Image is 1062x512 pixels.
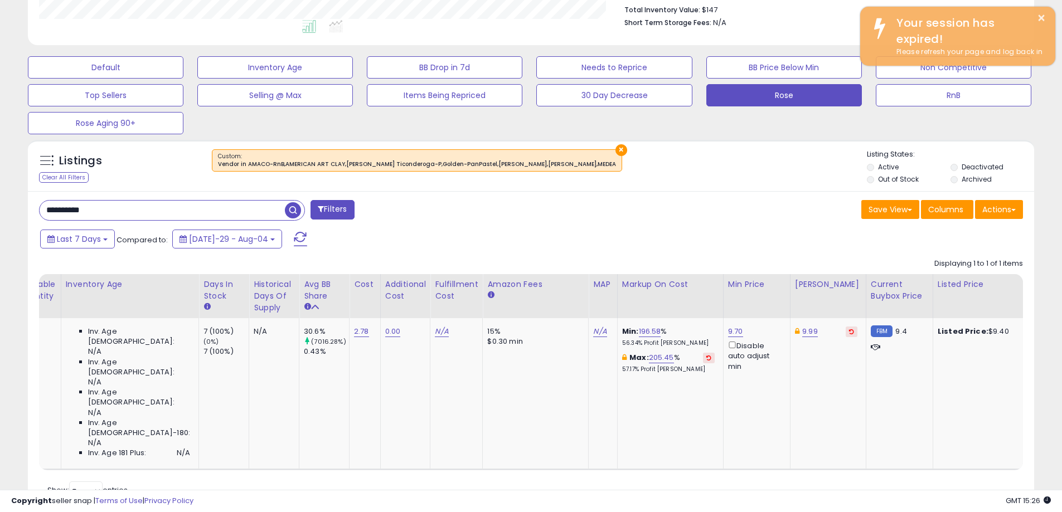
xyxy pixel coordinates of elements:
[795,279,861,290] div: [PERSON_NAME]
[203,279,244,302] div: Days In Stock
[254,279,294,314] div: Historical Days Of Supply
[203,326,249,337] div: 7 (100%)
[622,365,715,373] p: 57.17% Profit [PERSON_NAME]
[938,326,988,337] b: Listed Price:
[871,279,928,302] div: Current Buybox Price
[203,302,210,312] small: Days In Stock.
[88,347,101,357] span: N/A
[622,279,719,290] div: Markup on Cost
[40,230,115,248] button: Last 7 Days
[218,160,616,168] div: Vendor in AMACO-RnB,AMERICAN ART CLAY,[PERSON_NAME] Ticonderoga-P,Golden-PanPastel,[PERSON_NAME],...
[962,162,1003,172] label: Deactivated
[385,279,426,302] div: Additional Cost
[921,200,973,219] button: Columns
[622,339,715,347] p: 56.34% Profit [PERSON_NAME]
[487,279,584,290] div: Amazon Fees
[88,357,190,377] span: Inv. Age [DEMOGRAPHIC_DATA]:
[88,418,190,438] span: Inv. Age [DEMOGRAPHIC_DATA]-180:
[938,326,1030,337] div: $9.40
[28,56,183,79] button: Default
[624,2,1015,16] li: $147
[536,84,692,106] button: 30 Day Decrease
[95,495,143,506] a: Terms of Use
[934,259,1023,269] div: Displaying 1 to 1 of 1 items
[487,326,580,337] div: 15%
[487,337,580,347] div: $0.30 min
[706,56,862,79] button: BB Price Below Min
[706,84,862,106] button: Rose
[304,347,349,357] div: 0.43%
[39,172,89,183] div: Clear All Filters
[57,233,101,245] span: Last 7 Days
[622,326,639,337] b: Min:
[304,279,345,302] div: Avg BB Share
[88,326,190,347] span: Inv. Age [DEMOGRAPHIC_DATA]:
[367,56,522,79] button: BB Drop in 7d
[304,302,311,312] small: Avg BB Share.
[66,279,194,290] div: Inventory Age
[11,495,52,506] strong: Copyright
[435,279,478,302] div: Fulfillment Cost
[615,144,627,156] button: ×
[304,326,349,337] div: 30.6%
[649,352,674,363] a: 205.45
[17,279,56,302] div: Fulfillable Quantity
[876,84,1031,106] button: RnB
[172,230,282,248] button: [DATE]-29 - Aug-04
[367,84,522,106] button: Items Being Repriced
[624,5,700,14] b: Total Inventory Value:
[203,337,219,346] small: (0%)
[713,17,726,28] span: N/A
[1006,495,1051,506] span: 2025-08-13 15:26 GMT
[629,352,649,363] b: Max:
[11,496,193,506] div: seller snap | |
[88,438,101,448] span: N/A
[593,326,607,337] a: N/A
[706,355,711,360] i: Revert to store-level Max Markup
[28,112,183,134] button: Rose Aging 90+
[878,162,899,172] label: Active
[203,347,249,357] div: 7 (100%)
[861,200,919,219] button: Save View
[88,377,101,387] span: N/A
[197,56,353,79] button: Inventory Age
[928,204,963,215] span: Columns
[895,326,906,337] span: 9.4
[938,279,1034,290] div: Listed Price
[888,15,1047,47] div: Your session has expired!
[117,235,168,245] span: Compared to:
[59,153,102,169] h5: Listings
[878,174,919,184] label: Out of Stock
[88,387,190,407] span: Inv. Age [DEMOGRAPHIC_DATA]:
[536,56,692,79] button: Needs to Reprice
[88,408,101,418] span: N/A
[197,84,353,106] button: Selling @ Max
[1037,11,1046,25] button: ×
[189,233,268,245] span: [DATE]-29 - Aug-04
[28,84,183,106] button: Top Sellers
[962,174,992,184] label: Archived
[728,326,743,337] a: 9.70
[354,279,376,290] div: Cost
[487,290,494,300] small: Amazon Fees.
[624,18,711,27] b: Short Term Storage Fees:
[867,149,1034,160] p: Listing States:
[888,47,1047,57] div: Please refresh your page and log back in
[622,354,627,361] i: This overrides the store level max markup for this listing
[385,326,401,337] a: 0.00
[975,200,1023,219] button: Actions
[354,326,369,337] a: 2.78
[218,152,616,169] span: Custom:
[728,339,782,372] div: Disable auto adjust min
[144,495,193,506] a: Privacy Policy
[622,326,715,347] div: %
[254,326,290,337] div: N/A
[639,326,661,337] a: 196.58
[311,337,346,346] small: (7016.28%)
[593,279,612,290] div: MAP
[876,56,1031,79] button: Non Competitive
[622,353,715,373] div: %
[435,326,448,337] a: N/A
[617,274,723,318] th: The percentage added to the cost of goods (COGS) that forms the calculator for Min & Max prices.
[47,485,128,495] span: Show: entries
